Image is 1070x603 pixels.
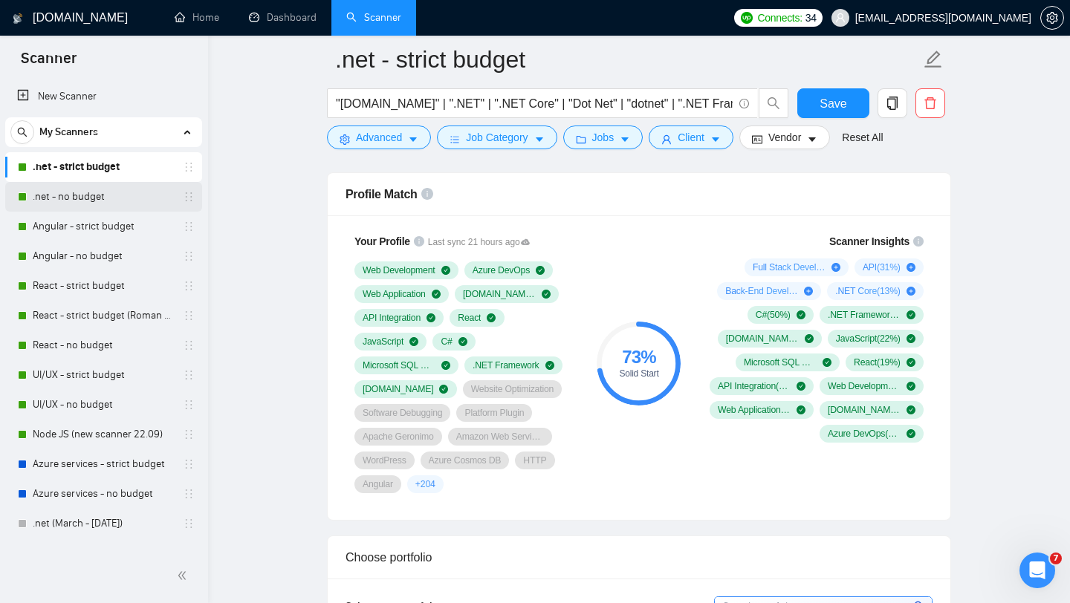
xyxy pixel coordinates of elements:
[183,369,195,381] span: holder
[916,97,944,110] span: delete
[441,266,450,275] span: check-circle
[17,82,190,111] a: New Scanner
[363,454,406,466] span: WordPress
[542,290,551,299] span: check-circle
[907,287,915,296] span: plus-circle
[363,359,435,371] span: Microsoft SQL Server
[768,129,801,146] span: Vendor
[739,126,830,149] button: idcardVendorcaret-down
[356,129,402,146] span: Advanced
[649,126,733,149] button: userClientcaret-down
[471,383,554,395] span: Website Optimization
[563,126,643,149] button: folderJobscaret-down
[458,312,481,324] span: React
[33,301,174,330] a: React - strict budget (Roman Account)
[823,358,831,367] span: check-circle
[726,333,799,345] span: [DOMAIN_NAME] ( 22 %)
[363,264,435,276] span: Web Development
[739,99,749,108] span: info-circle
[175,11,219,24] a: homeHome
[805,10,817,26] span: 34
[907,405,915,414] span: check-circle
[363,336,403,348] span: JavaScript
[828,309,901,321] span: .NET Framework ( 41 %)
[33,509,174,538] a: .net (March - [DATE])
[183,458,195,470] span: holder
[363,407,442,419] span: Software Debugging
[1040,6,1064,30] button: setting
[744,356,817,368] span: Microsoft SQL Server ( 19 %)
[835,13,846,23] span: user
[805,334,814,343] span: check-circle
[33,420,174,449] a: Node JS (new scanner 22.09)
[409,337,418,346] span: check-circle
[835,285,901,297] span: .NET Core ( 13 %)
[915,88,945,118] button: delete
[33,182,174,212] a: .net - no budget
[759,88,788,118] button: search
[820,94,846,113] span: Save
[753,261,826,273] span: Full Stack Development ( 72 %)
[473,359,539,371] span: .NET Framework
[437,126,557,149] button: barsJob Categorycaret-down
[907,310,915,319] span: check-circle
[1040,12,1064,24] a: setting
[432,290,441,299] span: check-circle
[33,390,174,420] a: UI/UX - no budget
[340,134,350,145] span: setting
[592,129,615,146] span: Jobs
[13,7,23,30] img: logo
[842,129,883,146] a: Reset All
[415,478,435,490] span: + 204
[804,287,813,296] span: plus-circle
[249,11,317,24] a: dashboardDashboard
[878,88,907,118] button: copy
[863,261,901,273] span: API ( 31 %)
[346,536,933,578] div: Choose portfolio
[363,312,421,324] span: API Integration
[33,449,174,479] a: Azure services - strict budget
[33,152,174,182] a: .net - strict budget
[33,479,174,509] a: Azure services - no budget
[576,134,586,145] span: folder
[183,547,195,559] span: holder
[907,263,915,272] span: plus-circle
[828,380,901,392] span: Web Development ( 16 %)
[797,382,805,391] span: check-circle
[924,50,943,69] span: edit
[456,431,544,443] span: Amazon Web Services
[536,266,545,275] span: check-circle
[828,404,901,416] span: [DOMAIN_NAME] Core ( 9 %)
[427,313,435,322] span: check-circle
[759,97,788,110] span: search
[725,285,798,297] span: Back-End Development ( 22 %)
[39,117,98,147] span: My Scanners
[363,383,433,395] span: [DOMAIN_NAME]
[878,97,907,110] span: copy
[9,48,88,79] span: Scanner
[354,235,410,247] span: Your Profile
[797,405,805,414] span: check-circle
[441,336,452,348] span: C#
[183,250,195,262] span: holder
[807,134,817,145] span: caret-down
[33,538,174,568] a: Azure services (March - [DATE])
[335,41,921,78] input: Scanner name...
[464,407,524,419] span: Platform Plugin
[752,134,762,145] span: idcard
[597,369,681,378] div: Solid Start
[487,313,496,322] span: check-circle
[678,129,704,146] span: Client
[183,221,195,232] span: holder
[757,10,802,26] span: Connects:
[545,361,554,370] span: check-circle
[346,11,401,24] a: searchScanner
[463,288,536,300] span: [DOMAIN_NAME] Core
[183,399,195,411] span: holder
[710,134,721,145] span: caret-down
[1041,12,1063,24] span: setting
[620,134,630,145] span: caret-down
[1019,553,1055,588] iframe: Intercom live chat
[183,310,195,322] span: holder
[1050,553,1062,564] span: 7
